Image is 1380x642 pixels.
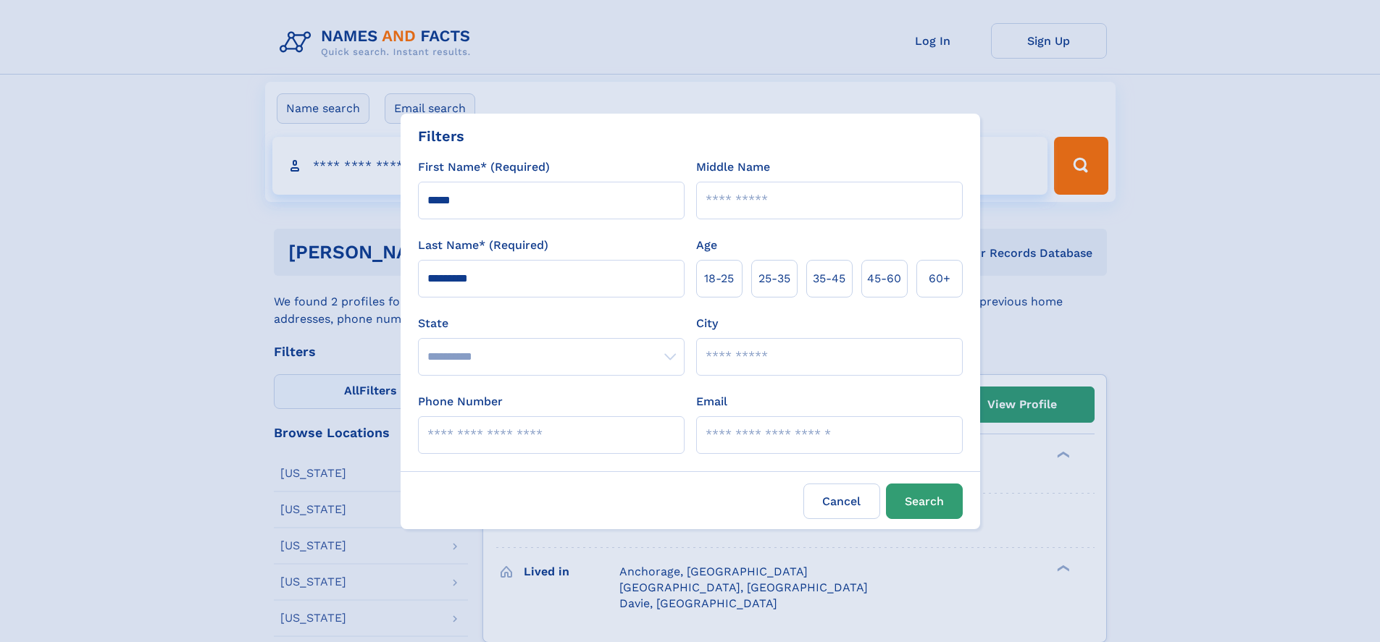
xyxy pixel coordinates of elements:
[758,270,790,287] span: 25‑35
[696,393,727,410] label: Email
[929,270,950,287] span: 60+
[696,159,770,176] label: Middle Name
[813,270,845,287] span: 35‑45
[418,393,503,410] label: Phone Number
[418,237,548,254] label: Last Name* (Required)
[418,159,550,176] label: First Name* (Required)
[696,237,717,254] label: Age
[886,483,963,519] button: Search
[696,315,718,332] label: City
[867,270,901,287] span: 45‑60
[418,315,685,332] label: State
[418,125,464,147] div: Filters
[704,270,734,287] span: 18‑25
[803,483,880,519] label: Cancel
